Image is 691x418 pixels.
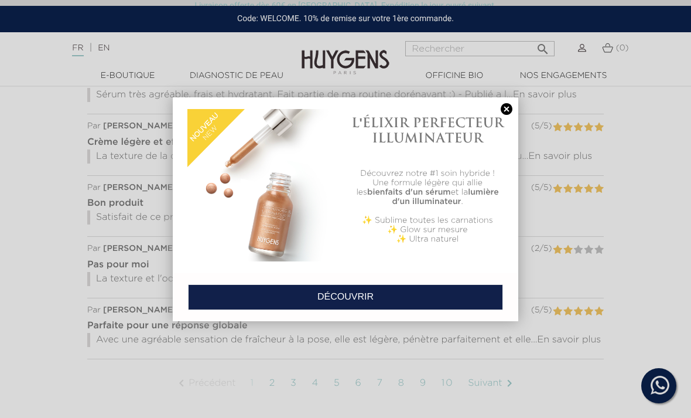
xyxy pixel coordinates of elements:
[351,235,504,244] p: ✨ Ultra naturel
[351,169,504,206] p: Découvrez notre #1 soin hybride ! Une formule légère qui allie les et la .
[392,188,498,206] b: lumière d'un illuminateur
[351,115,504,146] h1: L'ÉLIXIR PERFECTEUR ILLUMINATEUR
[351,216,504,225] p: ✨ Sublime toutes les carnations
[351,225,504,235] p: ✨ Glow sur mesure
[188,284,503,310] a: DÉCOUVRIR
[367,188,451,196] b: bienfaits d'un sérum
